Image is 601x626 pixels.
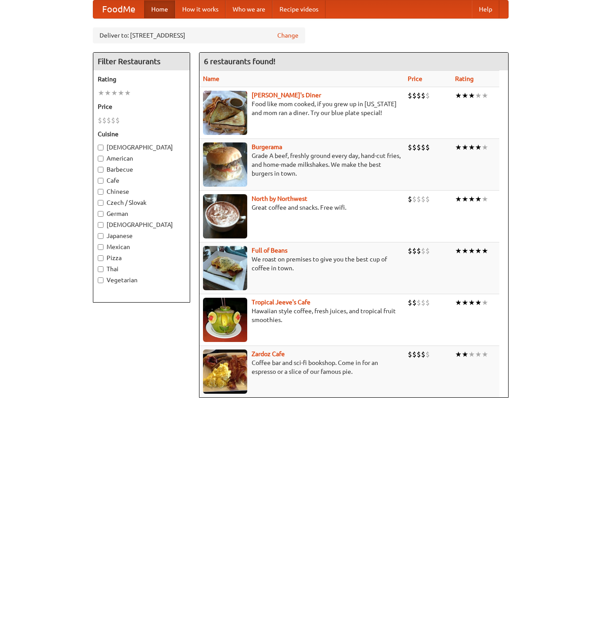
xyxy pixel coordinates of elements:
[98,88,104,98] li: ★
[107,115,111,125] li: $
[252,350,285,357] a: Zardoz Cafe
[252,143,282,150] a: Burgerama
[475,91,482,100] li: ★
[98,265,185,273] label: Thai
[412,194,417,204] li: $
[468,349,475,359] li: ★
[455,91,462,100] li: ★
[482,298,488,307] li: ★
[98,220,185,229] label: [DEMOGRAPHIC_DATA]
[408,349,412,359] li: $
[462,142,468,152] li: ★
[475,246,482,256] li: ★
[93,53,190,70] h4: Filter Restaurants
[482,91,488,100] li: ★
[203,142,247,187] img: burgerama.jpg
[408,91,412,100] li: $
[252,92,321,99] a: [PERSON_NAME]'s Diner
[144,0,175,18] a: Home
[272,0,325,18] a: Recipe videos
[455,142,462,152] li: ★
[421,349,425,359] li: $
[421,142,425,152] li: $
[98,102,185,111] h5: Price
[98,198,185,207] label: Czech / Slovak
[462,349,468,359] li: ★
[425,298,430,307] li: $
[417,298,421,307] li: $
[425,142,430,152] li: $
[226,0,272,18] a: Who we are
[421,91,425,100] li: $
[203,298,247,342] img: jeeves.jpg
[98,145,103,150] input: [DEMOGRAPHIC_DATA]
[124,88,131,98] li: ★
[203,246,247,290] img: beans.jpg
[408,194,412,204] li: $
[475,142,482,152] li: ★
[203,203,401,212] p: Great coffee and snacks. Free wifi.
[98,154,185,163] label: American
[468,194,475,204] li: ★
[417,246,421,256] li: $
[102,115,107,125] li: $
[111,115,115,125] li: $
[98,244,103,250] input: Mexican
[203,349,247,394] img: zardoz.jpg
[412,91,417,100] li: $
[412,246,417,256] li: $
[417,142,421,152] li: $
[482,349,488,359] li: ★
[98,200,103,206] input: Czech / Slovak
[98,130,185,138] h5: Cuisine
[455,246,462,256] li: ★
[475,194,482,204] li: ★
[462,91,468,100] li: ★
[93,0,144,18] a: FoodMe
[98,277,103,283] input: Vegetarian
[203,255,401,273] p: We roast on premises to give you the best cup of coffee in town.
[455,298,462,307] li: ★
[98,156,103,161] input: American
[204,57,276,65] ng-pluralize: 6 restaurants found!
[412,349,417,359] li: $
[203,75,219,82] a: Name
[468,142,475,152] li: ★
[93,27,305,43] div: Deliver to: [STREET_ADDRESS]
[98,255,103,261] input: Pizza
[203,100,401,117] p: Food like mom cooked, if you grew up in [US_STATE] and mom ran a diner. Try our blue plate special!
[462,194,468,204] li: ★
[98,178,103,184] input: Cafe
[412,298,417,307] li: $
[98,231,185,240] label: Japanese
[203,91,247,135] img: sallys.jpg
[468,298,475,307] li: ★
[468,91,475,100] li: ★
[421,298,425,307] li: $
[98,276,185,284] label: Vegetarian
[118,88,124,98] li: ★
[417,91,421,100] li: $
[425,349,430,359] li: $
[425,194,430,204] li: $
[475,298,482,307] li: ★
[277,31,299,40] a: Change
[98,165,185,174] label: Barbecue
[98,222,103,228] input: [DEMOGRAPHIC_DATA]
[252,195,307,202] a: North by Northwest
[98,115,102,125] li: $
[421,194,425,204] li: $
[203,358,401,376] p: Coffee bar and sci-fi bookshop. Come in for an espresso or a slice of our famous pie.
[482,246,488,256] li: ★
[425,91,430,100] li: $
[455,194,462,204] li: ★
[203,151,401,178] p: Grade A beef, freshly ground every day, hand-cut fries, and home-made milkshakes. We make the bes...
[482,142,488,152] li: ★
[175,0,226,18] a: How it works
[252,299,310,306] b: Tropical Jeeve's Cafe
[421,246,425,256] li: $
